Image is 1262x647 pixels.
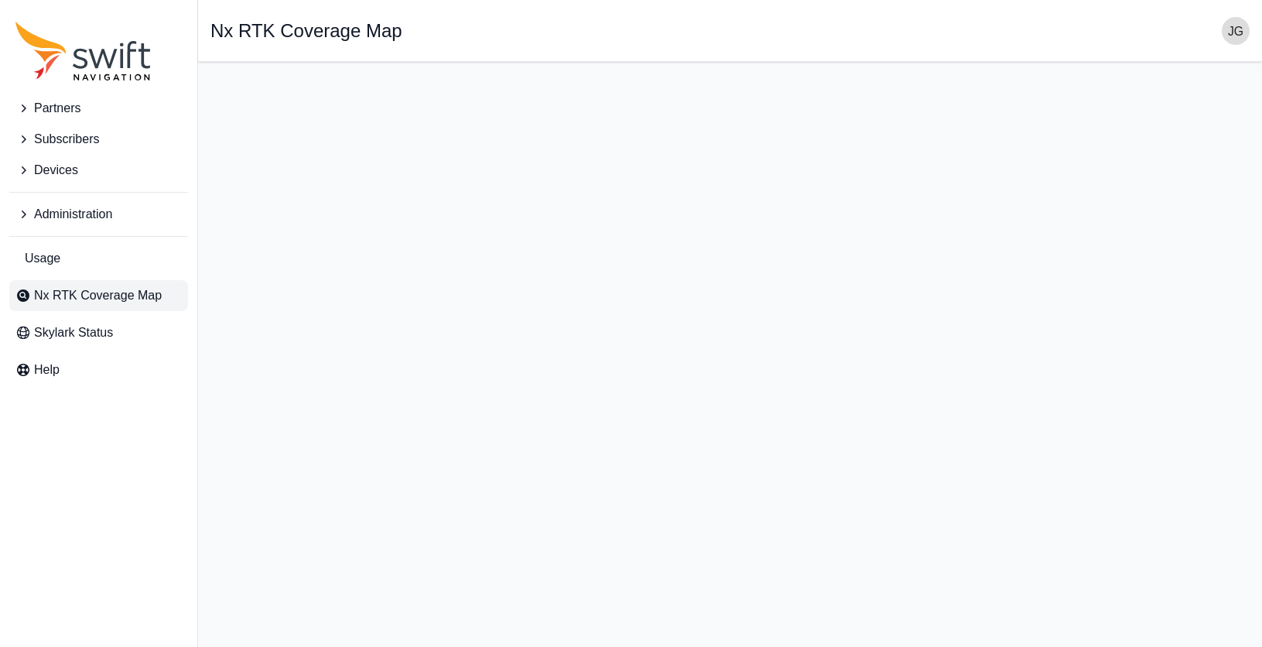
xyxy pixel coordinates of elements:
span: Partners [34,99,80,118]
button: Partners [9,93,188,124]
button: Subscribers [9,124,188,155]
img: user photo [1222,17,1250,45]
button: Devices [9,155,188,186]
a: Usage [9,243,188,274]
a: Skylark Status [9,317,188,348]
a: Nx RTK Coverage Map [9,280,188,311]
button: Administration [9,199,188,230]
span: Nx RTK Coverage Map [34,286,162,305]
span: Help [34,361,60,379]
a: Help [9,354,188,385]
span: Devices [34,161,78,180]
span: Administration [34,205,112,224]
span: Usage [25,249,60,268]
span: Skylark Status [34,323,113,342]
span: Subscribers [34,130,99,149]
h1: Nx RTK Coverage Map [210,22,402,40]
